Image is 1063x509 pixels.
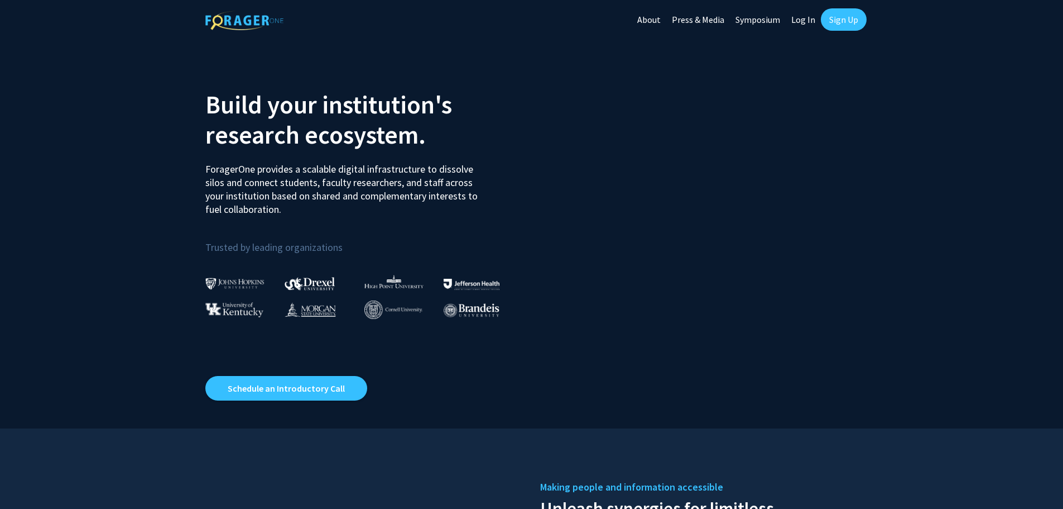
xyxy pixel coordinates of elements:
[205,89,523,150] h2: Build your institution's research ecosystem.
[444,303,499,317] img: Brandeis University
[205,11,283,30] img: ForagerOne Logo
[364,301,422,319] img: Cornell University
[205,376,367,401] a: Opens in a new tab
[821,8,867,31] a: Sign Up
[205,302,263,317] img: University of Kentucky
[205,278,264,289] img: Johns Hopkins University
[205,154,485,216] p: ForagerOne provides a scalable digital infrastructure to dissolve silos and connect students, fac...
[205,225,523,256] p: Trusted by leading organizations
[285,277,335,290] img: Drexel University
[285,302,336,317] img: Morgan State University
[364,275,424,288] img: High Point University
[540,479,858,496] h5: Making people and information accessible
[444,279,499,289] img: Thomas Jefferson University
